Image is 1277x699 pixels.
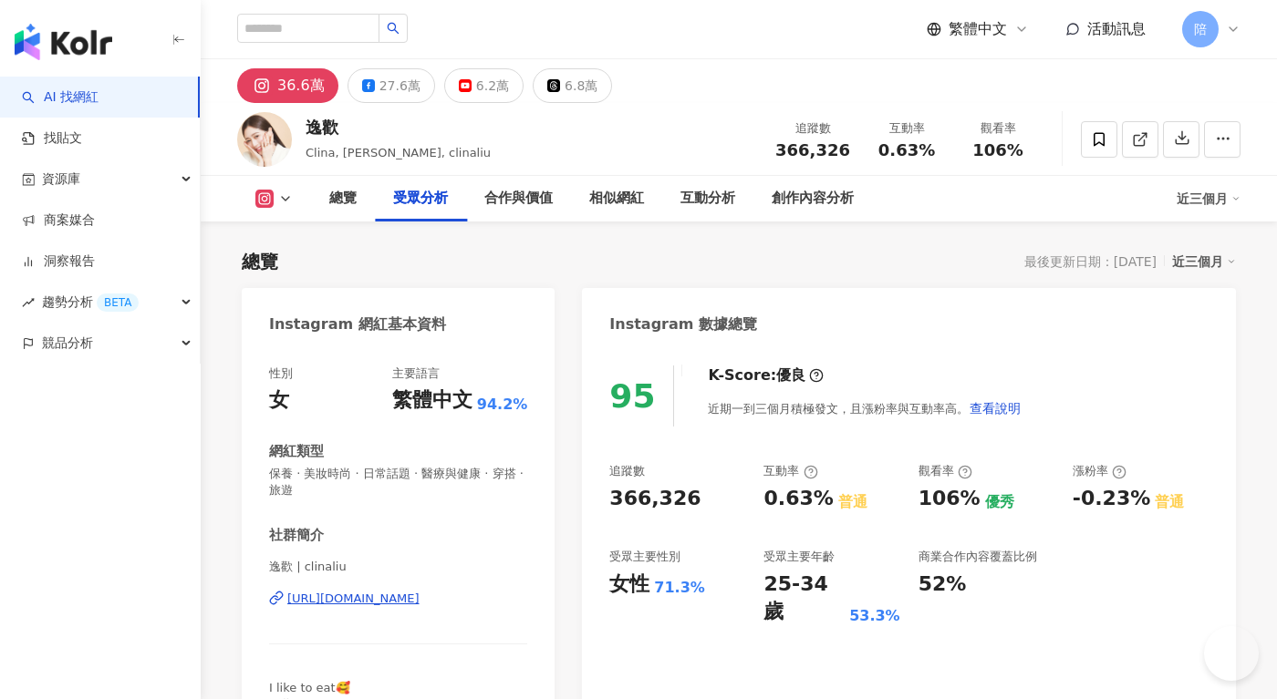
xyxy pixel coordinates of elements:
div: 網紅類型 [269,442,324,461]
div: Instagram 網紅基本資料 [269,314,446,334]
div: Instagram 數據總覽 [609,314,757,334]
span: Clina, [PERSON_NAME], clinaliu [306,146,491,159]
div: 總覽 [329,188,357,210]
span: 366,326 [775,140,850,159]
div: 相似網紅 [589,188,644,210]
div: 53.3% [849,606,900,626]
div: 主要語言 [392,365,440,382]
div: 普通 [1155,492,1184,512]
div: K-Score : [708,365,824,385]
a: 商案媒合 [22,211,95,230]
div: 追蹤數 [609,463,645,479]
span: 繁體中文 [949,19,1007,39]
button: 36.6萬 [237,68,338,103]
div: 優良 [776,365,805,385]
span: 活動訊息 [1087,20,1146,37]
div: 6.8萬 [565,73,597,98]
button: 6.2萬 [444,68,524,103]
span: 陪 [1194,19,1207,39]
div: 合作與價值 [484,188,553,210]
div: 27.6萬 [379,73,420,98]
div: 追蹤數 [775,119,850,138]
a: [URL][DOMAIN_NAME] [269,591,527,607]
div: 觀看率 [919,463,972,479]
div: 近期一到三個月積極發文，且漲粉率與互動率高。 [708,390,1022,427]
iframe: Help Scout Beacon - Open [1204,626,1259,681]
div: 最後更新日期：[DATE] [1024,254,1157,269]
a: 找貼文 [22,129,82,148]
div: -0.23% [1073,485,1150,513]
div: 逸歡 [306,116,491,139]
span: 趨勢分析 [42,282,139,323]
div: 創作內容分析 [772,188,854,210]
span: 逸歡 | clinaliu [269,559,527,575]
button: 6.8萬 [533,68,612,103]
div: 0.63% [763,485,833,513]
div: 社群簡介 [269,526,324,545]
div: 366,326 [609,485,701,513]
a: searchAI 找網紅 [22,88,99,107]
div: 性別 [269,365,293,382]
div: 普通 [838,492,867,512]
img: KOL Avatar [237,112,292,167]
div: 互動分析 [680,188,735,210]
div: 6.2萬 [476,73,509,98]
span: 94.2% [477,395,528,415]
div: 106% [919,485,981,513]
div: 女性 [609,571,649,599]
a: 洞察報告 [22,252,95,271]
div: 近三個月 [1172,250,1236,273]
button: 27.6萬 [348,68,435,103]
span: 保養 · 美妝時尚 · 日常話題 · 醫療與健康 · 穿搭 · 旅遊 [269,466,527,499]
div: 女 [269,386,289,415]
div: 受眾主要性別 [609,549,680,565]
div: 36.6萬 [277,73,325,98]
span: 查看說明 [970,401,1021,416]
span: 競品分析 [42,323,93,364]
div: 商業合作內容覆蓋比例 [919,549,1037,565]
div: 總覽 [242,249,278,274]
div: [URL][DOMAIN_NAME] [287,591,420,607]
span: search [387,22,400,35]
div: 近三個月 [1177,184,1241,213]
div: 52% [919,571,967,599]
div: 繁體中文 [392,386,472,415]
span: 106% [972,141,1023,159]
button: 查看說明 [969,390,1022,427]
div: 25-34 歲 [763,571,845,627]
img: logo [15,24,112,60]
span: rise [22,296,35,309]
span: 資源庫 [42,159,80,200]
div: 優秀 [985,492,1014,512]
div: BETA [97,293,139,312]
div: 互動率 [763,463,817,479]
div: 觀看率 [963,119,1033,138]
div: 互動率 [872,119,941,138]
div: 95 [609,377,655,415]
span: 0.63% [878,141,935,159]
div: 漲粉率 [1073,463,1126,479]
div: 71.3% [654,578,705,598]
div: 受眾分析 [393,188,448,210]
div: 受眾主要年齡 [763,549,835,565]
